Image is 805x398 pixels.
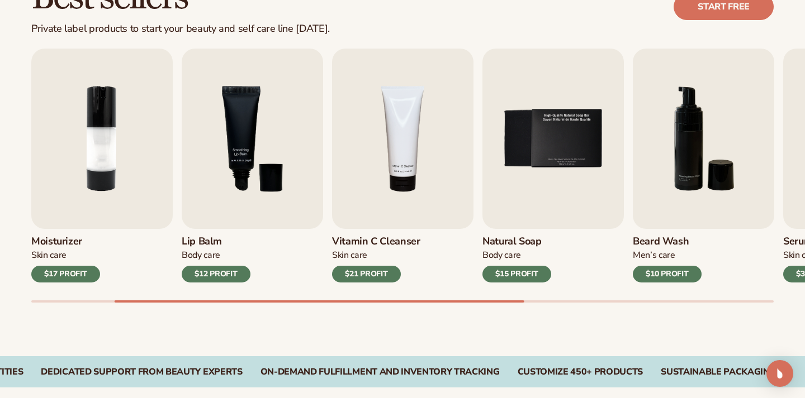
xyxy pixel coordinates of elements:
[31,266,100,282] div: $17 PROFIT
[518,367,643,377] div: CUSTOMIZE 450+ PRODUCTS
[633,236,702,248] h3: Beard Wash
[332,49,473,282] a: 4 / 9
[332,236,420,248] h3: Vitamin C Cleanser
[332,266,401,282] div: $21 PROFIT
[633,266,702,282] div: $10 PROFIT
[766,360,793,387] div: Open Intercom Messenger
[31,250,100,261] div: Skin Care
[661,367,776,377] div: SUSTAINABLE PACKAGING
[633,250,702,261] div: Men’s Care
[261,367,500,377] div: On-Demand Fulfillment and Inventory Tracking
[482,266,551,282] div: $15 PROFIT
[482,236,551,248] h3: Natural Soap
[31,236,100,248] h3: Moisturizer
[31,23,330,35] div: Private label products to start your beauty and self care line [DATE].
[182,49,323,282] a: 3 / 9
[182,266,250,282] div: $12 PROFIT
[31,49,173,282] a: 2 / 9
[182,250,250,261] div: Body Care
[332,250,420,261] div: Skin Care
[482,250,551,261] div: Body Care
[482,49,624,282] a: 5 / 9
[182,236,250,248] h3: Lip Balm
[41,367,242,377] div: Dedicated Support From Beauty Experts
[633,49,774,282] a: 6 / 9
